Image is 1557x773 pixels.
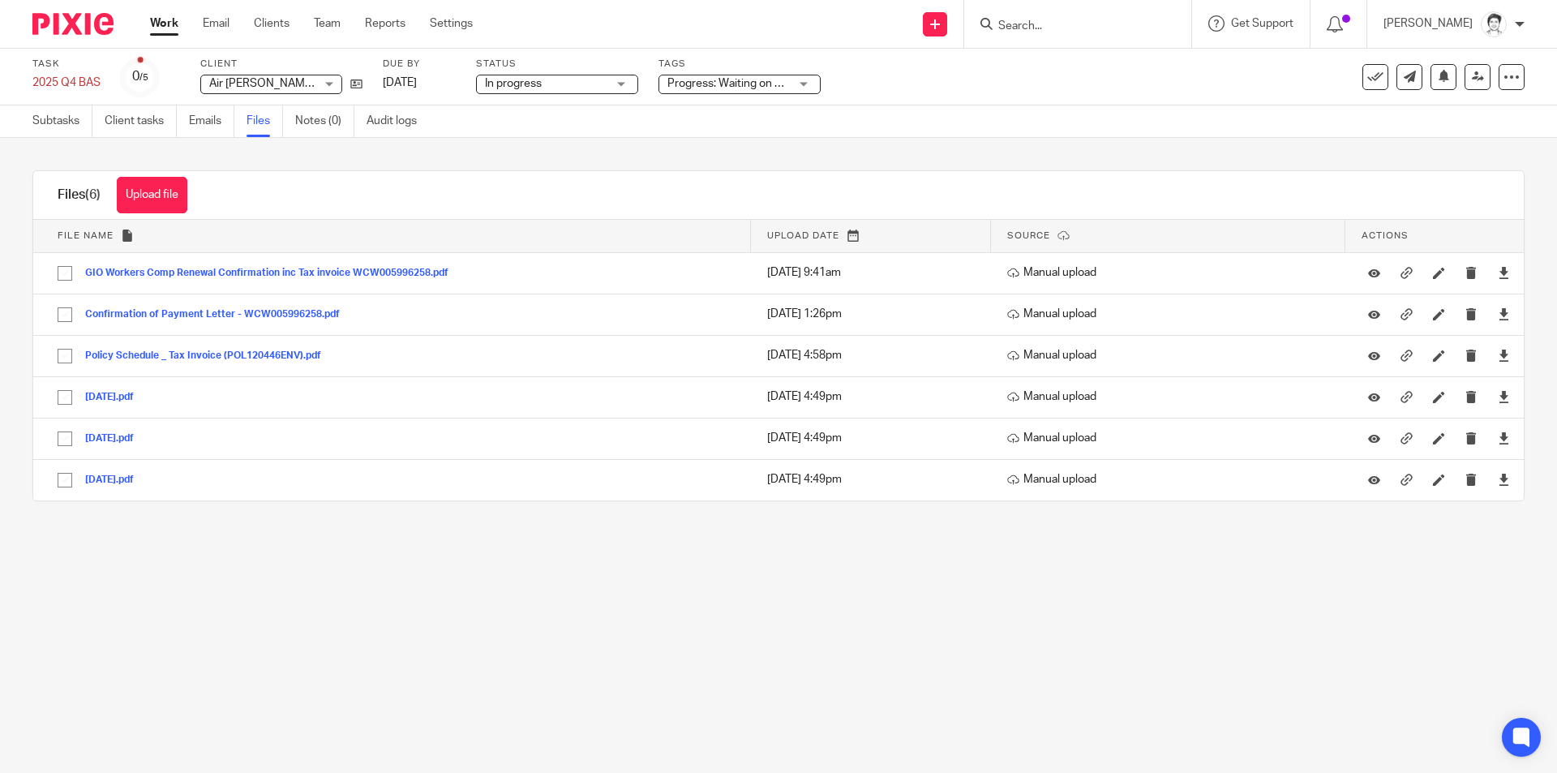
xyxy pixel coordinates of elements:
[767,430,983,446] p: [DATE] 4:49pm
[105,105,177,137] a: Client tasks
[658,58,821,71] label: Tags
[485,78,542,89] span: In progress
[32,13,114,35] img: Pixie
[997,19,1143,34] input: Search
[314,15,341,32] a: Team
[295,105,354,137] a: Notes (0)
[365,15,405,32] a: Reports
[117,177,187,213] button: Upload file
[49,258,80,289] input: Select
[1007,264,1337,281] p: Manual upload
[367,105,429,137] a: Audit logs
[767,264,983,281] p: [DATE] 9:41am
[1383,15,1473,32] p: [PERSON_NAME]
[32,58,101,71] label: Task
[49,341,80,371] input: Select
[32,105,92,137] a: Subtasks
[767,231,839,240] span: Upload date
[767,306,983,322] p: [DATE] 1:26pm
[49,423,80,454] input: Select
[1007,471,1337,487] p: Manual upload
[383,77,417,88] span: [DATE]
[85,350,333,362] button: Policy Schedule _ Tax Invoice (POL120446ENV).pdf
[1498,306,1510,322] a: Download
[189,105,234,137] a: Emails
[150,15,178,32] a: Work
[139,73,148,82] small: /5
[1007,231,1050,240] span: Source
[1007,306,1337,322] p: Manual upload
[58,187,101,204] h1: Files
[58,231,114,240] span: File name
[209,78,461,89] span: Air [PERSON_NAME] Mechanical Services Pty Ltd
[430,15,473,32] a: Settings
[767,389,983,405] p: [DATE] 4:49pm
[383,58,456,71] label: Due by
[1498,347,1510,363] a: Download
[1498,430,1510,446] a: Download
[132,67,148,86] div: 0
[49,465,80,496] input: Select
[85,392,146,403] button: [DATE].pdf
[32,75,101,91] div: 2025 Q4 BAS
[1362,231,1409,240] span: Actions
[667,78,803,89] span: Progress: Waiting on client
[1498,389,1510,405] a: Download
[254,15,290,32] a: Clients
[1007,430,1337,446] p: Manual upload
[1007,347,1337,363] p: Manual upload
[767,347,983,363] p: [DATE] 4:58pm
[203,15,229,32] a: Email
[85,309,352,320] button: Confirmation of Payment Letter - WCW005996258.pdf
[476,58,638,71] label: Status
[85,475,146,486] button: [DATE].pdf
[49,382,80,413] input: Select
[49,299,80,330] input: Select
[85,433,146,444] button: [DATE].pdf
[247,105,283,137] a: Files
[85,268,461,279] button: GIO Workers Comp Renewal Confirmation inc Tax invoice WCW005996258.pdf
[1007,389,1337,405] p: Manual upload
[1498,264,1510,281] a: Download
[1481,11,1507,37] img: Julie%20Wainwright.jpg
[767,471,983,487] p: [DATE] 4:49pm
[85,188,101,201] span: (6)
[200,58,362,71] label: Client
[1498,471,1510,487] a: Download
[1231,18,1293,29] span: Get Support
